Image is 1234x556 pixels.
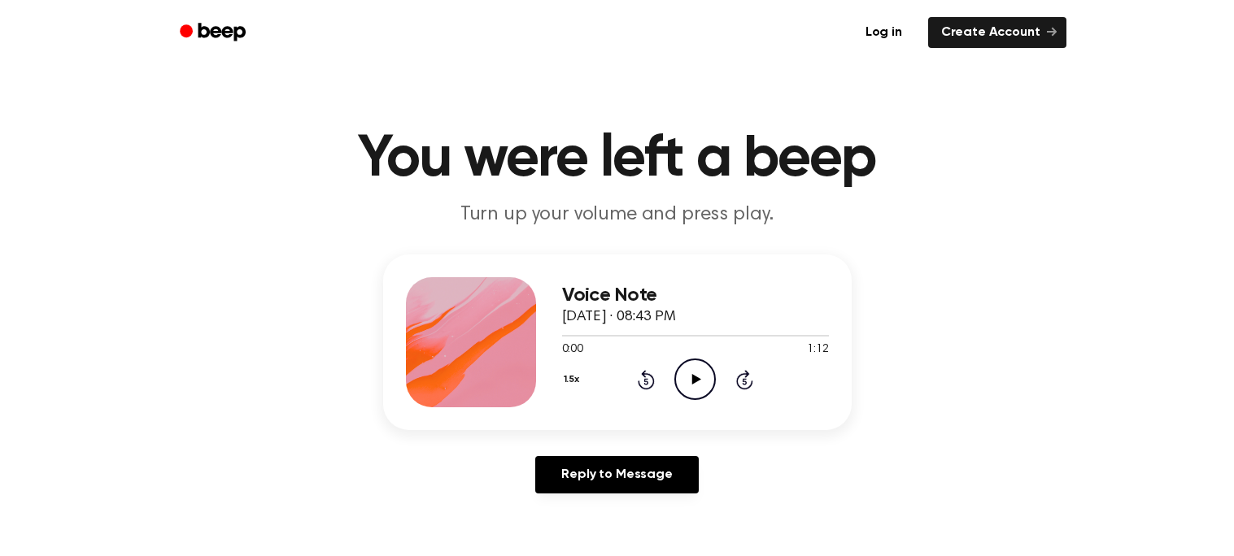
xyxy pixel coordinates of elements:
span: [DATE] · 08:43 PM [562,310,676,324]
h1: You were left a beep [201,130,1034,189]
a: Beep [168,17,260,49]
a: Reply to Message [535,456,698,493]
a: Log in [849,14,918,51]
button: 1.5x [562,366,586,393]
span: 1:12 [807,341,828,358]
a: Create Account [928,17,1066,48]
h3: Voice Note [562,285,829,306]
p: Turn up your volume and press play. [305,202,930,228]
span: 0:00 [562,341,583,358]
